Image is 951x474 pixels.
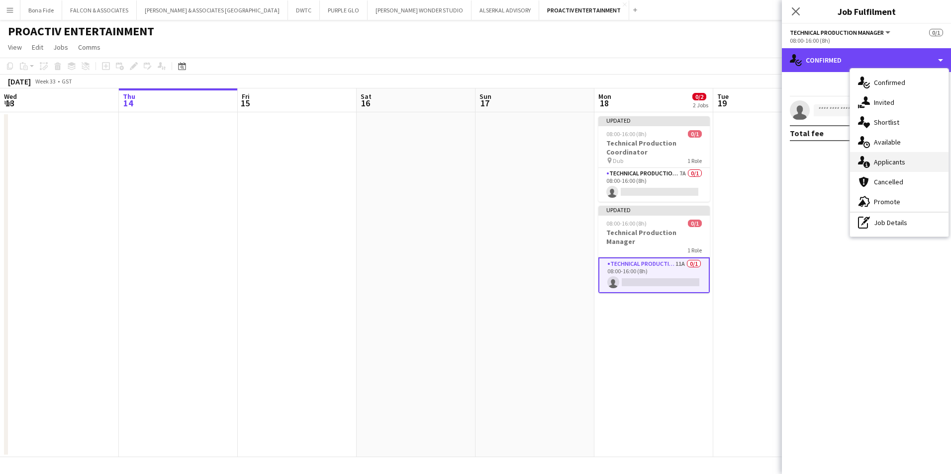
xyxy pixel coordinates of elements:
[598,206,710,214] div: Updated
[8,24,154,39] h1: PROACTIV ENTERTAINMENT
[320,0,368,20] button: PURPLE GLO
[368,0,472,20] button: [PERSON_NAME] WONDER STUDIO
[687,246,702,254] span: 1 Role
[850,152,949,172] div: Applicants
[4,41,26,54] a: View
[478,97,491,109] span: 17
[790,37,943,44] div: 08:00-16:00 (8h)
[850,213,949,233] div: Job Details
[78,43,100,52] span: Comms
[121,97,135,109] span: 14
[361,92,372,101] span: Sat
[790,128,824,138] div: Total fee
[597,97,611,109] span: 18
[850,192,949,212] div: Promote
[598,257,710,293] app-card-role: Technical Production Manager11A0/108:00-16:00 (8h)
[8,43,22,52] span: View
[850,172,949,192] div: Cancelled
[240,97,250,109] span: 15
[692,93,706,100] span: 0/2
[598,168,710,202] app-card-role: Technical Production Manager7A0/108:00-16:00 (8h)
[598,206,710,293] app-job-card: Updated08:00-16:00 (8h)0/1Technical Production Manager1 RoleTechnical Production Manager11A0/108:...
[137,0,288,20] button: [PERSON_NAME] & ASSOCIATES [GEOGRAPHIC_DATA]
[850,73,949,92] div: Confirmed
[53,43,68,52] span: Jobs
[693,101,708,109] div: 2 Jobs
[242,92,250,101] span: Fri
[123,92,135,101] span: Thu
[688,220,702,227] span: 0/1
[8,77,31,86] div: [DATE]
[62,0,137,20] button: FALCON & ASSOCIATES
[479,92,491,101] span: Sun
[606,220,647,227] span: 08:00-16:00 (8h)
[74,41,104,54] a: Comms
[850,92,949,112] div: Invited
[598,139,710,157] h3: Technical Production Coordinator
[782,48,951,72] div: Confirmed
[850,132,949,152] div: Available
[28,41,47,54] a: Edit
[598,92,611,101] span: Mon
[716,97,729,109] span: 19
[4,92,17,101] span: Wed
[598,228,710,246] h3: Technical Production Manager
[606,130,647,138] span: 08:00-16:00 (8h)
[32,43,43,52] span: Edit
[288,0,320,20] button: DWTC
[790,29,892,36] button: Technical Production Manager
[688,130,702,138] span: 0/1
[782,5,951,18] h3: Job Fulfilment
[717,92,729,101] span: Tue
[790,29,884,36] span: Technical Production Manager
[472,0,539,20] button: ALSERKAL ADVISORY
[49,41,72,54] a: Jobs
[20,0,62,20] button: Bona Fide
[598,116,710,124] div: Updated
[613,157,623,164] span: Dub
[359,97,372,109] span: 16
[598,116,710,202] app-job-card: Updated08:00-16:00 (8h)0/1Technical Production Coordinator Dub1 RoleTechnical Production Manager7...
[929,29,943,36] span: 0/1
[850,112,949,132] div: Shortlist
[687,157,702,164] span: 1 Role
[2,97,17,109] span: 13
[62,78,72,85] div: GST
[539,0,629,20] button: PROACTIV ENTERTAINMENT
[33,78,58,85] span: Week 33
